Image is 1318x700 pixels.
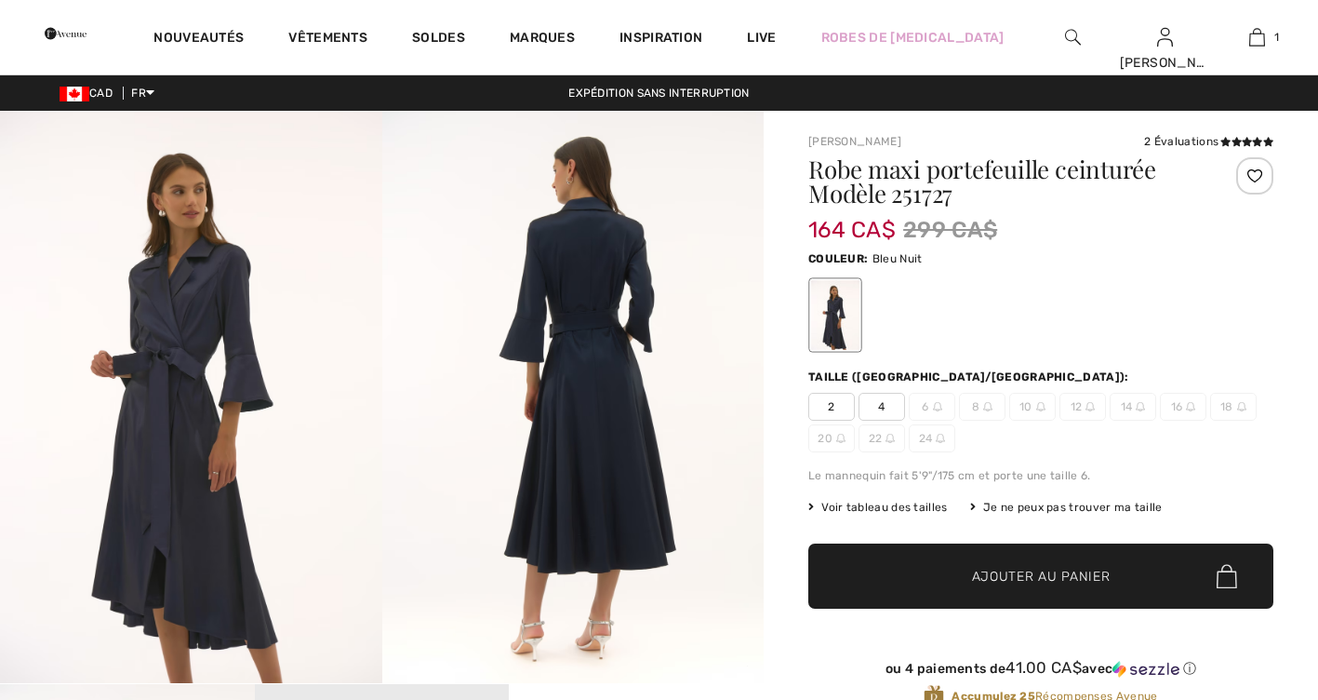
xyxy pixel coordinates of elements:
[1036,402,1045,411] img: ring-m.svg
[933,402,942,411] img: ring-m.svg
[808,369,1133,385] div: Taille ([GEOGRAPHIC_DATA]/[GEOGRAPHIC_DATA]):
[909,424,955,452] span: 24
[808,157,1196,206] h1: Robe maxi portefeuille ceinturée Modèle 251727
[1237,402,1246,411] img: ring-m.svg
[1136,402,1145,411] img: ring-m.svg
[1112,661,1179,678] img: Sezzle
[811,280,859,350] div: Bleu Nuit
[808,499,948,516] span: Voir tableau des tailles
[821,28,1005,47] a: Robes de [MEDICAL_DATA]
[60,87,89,101] img: Canadian Dollar
[859,424,905,452] span: 22
[808,252,868,265] span: Couleur:
[1157,26,1173,48] img: Mes infos
[1144,133,1273,150] div: 2 Évaluations
[872,252,923,265] span: Bleu Nuit
[1085,402,1095,411] img: ring-m.svg
[808,659,1273,678] div: ou 4 paiements de avec
[808,544,1273,609] button: Ajouter au panier
[885,434,895,443] img: ring-m.svg
[1005,658,1082,677] span: 41.00 CA$
[808,467,1273,484] div: Le mannequin fait 5'9"/175 cm et porte une taille 6.
[45,15,87,52] img: 1ère Avenue
[131,87,154,100] span: FR
[808,393,855,421] span: 2
[1157,28,1173,46] a: Se connecter
[153,30,244,49] a: Nouveautés
[747,28,776,47] a: Live
[510,30,575,49] a: Marques
[1210,393,1257,421] span: 18
[1274,29,1279,46] span: 1
[808,424,855,452] span: 20
[1065,26,1081,48] img: recherche
[1186,402,1195,411] img: ring-m.svg
[836,434,845,443] img: ring-m.svg
[983,402,992,411] img: ring-m.svg
[60,87,120,100] span: CAD
[808,659,1273,684] div: ou 4 paiements de41.00 CA$avecSezzle Cliquez pour en savoir plus sur Sezzle
[1059,393,1106,421] span: 12
[936,434,945,443] img: ring-m.svg
[972,567,1111,586] span: Ajouter au panier
[1249,26,1265,48] img: Mon panier
[970,499,1163,516] div: Je ne peux pas trouver ma taille
[1009,393,1056,421] span: 10
[1120,53,1210,73] div: [PERSON_NAME]
[859,393,905,421] span: 4
[1110,393,1156,421] span: 14
[808,198,896,243] span: 164 CA$
[959,393,1005,421] span: 8
[288,30,367,49] a: Vêtements
[903,213,997,247] span: 299 CA$
[412,30,465,49] a: Soldes
[909,393,955,421] span: 6
[1212,26,1302,48] a: 1
[808,135,901,148] a: [PERSON_NAME]
[619,30,702,49] span: Inspiration
[382,111,765,683] img: Robe Maxi Portefeuille Ceintur&eacute;e mod&egrave;le 251727. 2
[1160,393,1206,421] span: 16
